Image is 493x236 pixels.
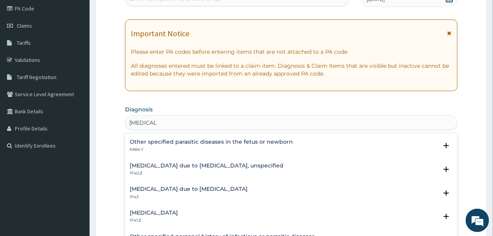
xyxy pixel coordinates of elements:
h1: Important Notice [131,29,189,38]
p: KA64.Y [130,147,293,152]
p: Please enter PA codes before entering items that are not attached to a PA code [131,48,451,56]
span: We're online! [45,69,107,148]
span: Tariffs [17,39,31,46]
div: Minimize live chat window [128,4,146,23]
p: 1F40.Z [130,171,283,176]
img: d_794563401_company_1708531726252_794563401 [14,39,32,58]
i: open select status [442,188,451,198]
h4: Other specified parasitic diseases in the fetus or newborn [130,139,293,145]
p: 1F41.Z [130,218,178,223]
span: Claims [17,22,32,29]
i: open select status [442,141,451,150]
p: 1F43 [130,194,248,200]
span: Tariff Negotiation [17,74,56,81]
h4: [MEDICAL_DATA] [130,210,178,216]
i: open select status [442,165,451,174]
label: Diagnosis [125,106,153,113]
h4: [MEDICAL_DATA] due to [MEDICAL_DATA] [130,186,248,192]
h4: [MEDICAL_DATA] due to [MEDICAL_DATA], unspecified [130,163,283,169]
textarea: Type your message and hit 'Enter' [4,155,148,182]
i: open select status [442,212,451,221]
div: Chat with us now [40,44,131,54]
p: All diagnoses entered must be linked to a claim item. Diagnosis & Claim Items that are visible bu... [131,62,451,77]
